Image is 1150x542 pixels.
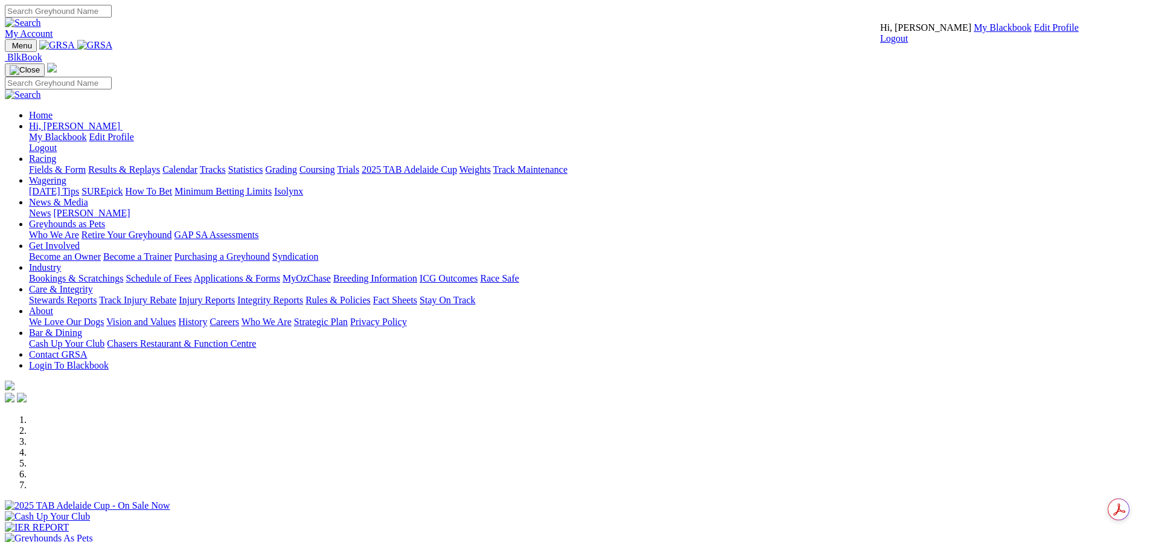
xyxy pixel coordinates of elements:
img: GRSA [39,40,75,51]
a: Tracks [200,164,226,175]
img: Search [5,18,41,28]
a: Stewards Reports [29,295,97,305]
div: Hi, [PERSON_NAME] [29,132,1145,153]
a: Edit Profile [89,132,134,142]
span: Hi, [PERSON_NAME] [880,22,971,33]
button: Toggle navigation [5,39,37,52]
img: IER REPORT [5,522,69,533]
a: News [29,208,51,218]
a: My Blackbook [974,22,1032,33]
a: Grading [266,164,297,175]
a: Login To Blackbook [29,360,109,370]
div: Industry [29,273,1145,284]
img: facebook.svg [5,393,14,402]
a: History [178,317,207,327]
img: twitter.svg [17,393,27,402]
a: My Account [5,28,53,39]
a: Track Injury Rebate [99,295,176,305]
a: Get Involved [29,240,80,251]
a: Home [29,110,53,120]
a: Privacy Policy [350,317,407,327]
img: 2025 TAB Adelaide Cup - On Sale Now [5,500,170,511]
a: Wagering [29,175,66,186]
a: Isolynx [274,186,303,196]
a: ICG Outcomes [420,273,478,283]
input: Search [5,5,112,18]
a: Statistics [228,164,263,175]
a: Care & Integrity [29,284,93,294]
a: Bar & Dining [29,327,82,338]
a: Stay On Track [420,295,475,305]
a: Logout [29,143,57,153]
div: Racing [29,164,1145,175]
a: Schedule of Fees [126,273,191,283]
a: Become a Trainer [103,251,172,262]
a: Applications & Forms [194,273,280,283]
img: GRSA [77,40,113,51]
a: How To Bet [126,186,173,196]
a: Who We Are [241,317,292,327]
a: BlkBook [5,52,42,62]
div: Greyhounds as Pets [29,230,1145,240]
a: Integrity Reports [237,295,303,305]
a: Edit Profile [1034,22,1079,33]
a: Weights [459,164,491,175]
a: Breeding Information [333,273,417,283]
a: Greyhounds as Pets [29,219,105,229]
a: Track Maintenance [493,164,567,175]
a: SUREpick [81,186,123,196]
a: Strategic Plan [294,317,348,327]
img: Close [10,65,40,75]
a: GAP SA Assessments [174,230,259,240]
a: [DATE] Tips [29,186,79,196]
a: Hi, [PERSON_NAME] [29,121,123,131]
a: Purchasing a Greyhound [174,251,270,262]
div: Bar & Dining [29,338,1145,349]
img: logo-grsa-white.png [5,381,14,390]
a: Logout [880,33,908,44]
a: MyOzChase [283,273,331,283]
a: Chasers Restaurant & Function Centre [107,338,256,349]
a: Race Safe [480,273,519,283]
img: Cash Up Your Club [5,511,90,522]
a: Cash Up Your Club [29,338,104,349]
a: About [29,306,53,316]
a: Contact GRSA [29,349,87,360]
a: My Blackbook [29,132,87,142]
input: Search [5,77,112,89]
span: Menu [12,41,32,50]
a: Bookings & Scratchings [29,273,123,283]
a: We Love Our Dogs [29,317,104,327]
div: Care & Integrity [29,295,1145,306]
div: Get Involved [29,251,1145,262]
a: Fields & Form [29,164,86,175]
a: News & Media [29,197,88,207]
div: News & Media [29,208,1145,219]
a: Minimum Betting Limits [174,186,272,196]
span: Hi, [PERSON_NAME] [29,121,120,131]
div: My Account [880,22,1079,44]
a: Who We Are [29,230,79,240]
a: [PERSON_NAME] [53,208,130,218]
a: Retire Your Greyhound [81,230,172,240]
a: Fact Sheets [373,295,417,305]
a: Coursing [299,164,335,175]
a: Industry [29,262,61,273]
a: Injury Reports [179,295,235,305]
img: logo-grsa-white.png [47,63,57,73]
div: Wagering [29,186,1145,197]
a: Careers [209,317,239,327]
a: Calendar [162,164,197,175]
a: Results & Replays [88,164,160,175]
div: About [29,317,1145,327]
img: Search [5,89,41,100]
span: BlkBook [7,52,42,62]
a: Vision and Values [106,317,176,327]
a: Racing [29,153,56,164]
a: Syndication [272,251,318,262]
a: 2025 TAB Adelaide Cup [362,164,457,175]
a: Rules & Policies [305,295,371,305]
a: Trials [337,164,359,175]
a: Become an Owner [29,251,101,262]
button: Toggle navigation [5,63,45,77]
